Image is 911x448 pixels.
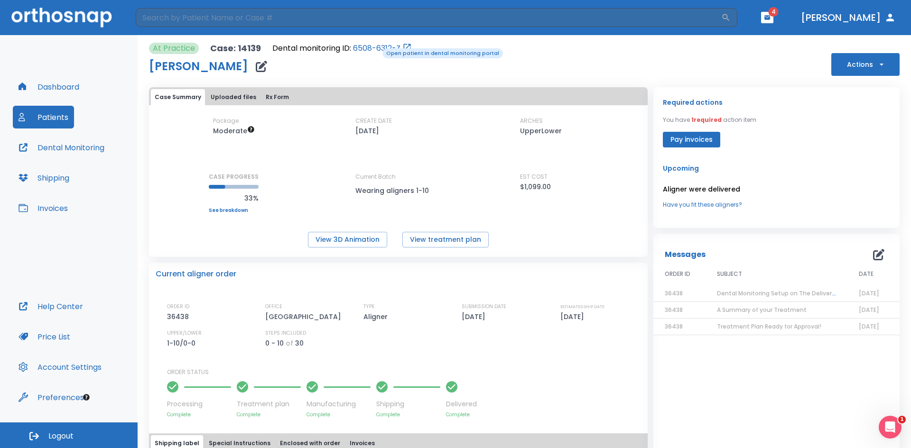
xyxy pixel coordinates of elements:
span: 1 required [691,116,722,124]
p: SUBMISSION DATE [462,302,506,311]
span: Dental Monitoring Setup on The Delivery Day [717,289,848,297]
h1: [PERSON_NAME] [149,61,248,72]
p: Manufacturing [307,399,371,409]
p: Package [213,117,239,125]
span: 36438 [665,306,683,314]
button: Dashboard [13,75,85,98]
p: [DATE] [355,125,379,137]
p: CASE PROGRESS [209,173,259,181]
span: ORDER ID [665,270,690,278]
div: tabs [151,89,646,105]
button: Price List [13,325,76,348]
span: Logout [48,431,74,441]
p: CREATE DATE [355,117,392,125]
button: Patients [13,106,74,128]
button: [PERSON_NAME] [797,9,900,26]
p: ARCHES [520,117,543,125]
p: ESTIMATED SHIP DATE [560,302,604,311]
a: See breakdown [209,208,259,213]
p: Treatment plan [237,399,301,409]
p: Complete [167,411,231,418]
p: You have action item [663,116,756,124]
img: Orthosnap [11,8,112,27]
input: Search by Patient Name or Case # [136,8,721,27]
p: Complete [376,411,440,418]
p: Shipping [376,399,440,409]
p: UpperLower [520,125,562,137]
p: Dental monitoring ID: [272,43,351,54]
p: Wearing aligners 1-10 [355,185,441,196]
span: Up to 20 Steps (40 aligners) [213,126,255,136]
p: 1-10/0-0 [167,338,199,349]
p: [GEOGRAPHIC_DATA] [265,311,344,322]
p: $1,099.00 [520,181,551,192]
button: Actions [831,53,900,76]
p: of [286,338,293,349]
p: Current aligner order [156,268,236,280]
span: A Summary of your Treatment [717,306,807,314]
p: 36438 [167,311,192,322]
span: [DATE] [859,306,879,314]
a: 6508-6312-Z [353,43,400,54]
span: [DATE] [859,289,879,297]
button: Preferences [13,386,90,409]
p: [DATE] [462,311,489,322]
button: View 3D Animation [308,232,387,247]
p: Case: 14139 [210,43,261,54]
button: Rx Form [262,89,293,105]
p: EST COST [520,173,548,181]
p: Required actions [663,97,723,108]
span: 36438 [665,289,683,297]
button: View treatment plan [402,232,489,247]
button: Case Summary [151,89,205,105]
p: ORDER ID [167,302,189,311]
div: Tooltip anchor [82,393,91,402]
p: Current Batch [355,173,441,181]
span: 1 [898,416,906,423]
span: SUBJECT [717,270,742,278]
div: Open patient in dental monitoring portal [272,43,412,54]
iframe: Intercom live chat [879,416,902,439]
p: Complete [446,411,477,418]
button: Pay invoices [663,132,720,147]
p: UPPER/LOWER [167,329,202,338]
p: Complete [307,411,371,418]
p: 33% [209,192,259,204]
p: OFFICE [265,302,282,311]
p: Messages [665,249,706,260]
span: DATE [859,270,874,278]
span: 36438 [665,322,683,330]
button: Account Settings [13,356,107,378]
button: Invoices [13,197,74,219]
span: [DATE] [859,322,879,330]
p: 30 [295,338,304,349]
p: TYPE [363,302,375,311]
button: Help Center [13,295,89,318]
p: At Practice [153,43,195,54]
span: Treatment Plan Ready for Approval! [717,322,821,330]
p: Aligner were delivered [663,183,890,195]
p: Aligner [363,311,391,322]
p: Delivered [446,399,477,409]
button: Uploaded files [207,89,260,105]
p: Upcoming [663,163,890,174]
p: Complete [237,411,301,418]
p: ORDER STATUS [167,368,641,376]
p: 0 - 10 [265,338,284,349]
p: STEPS INCLUDED [265,329,306,338]
span: 4 [769,7,779,17]
button: Shipping [13,166,75,189]
p: Processing [167,399,231,409]
button: Dental Monitoring [13,136,110,159]
a: Have you fit these aligners? [663,201,890,209]
p: [DATE] [560,311,587,322]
